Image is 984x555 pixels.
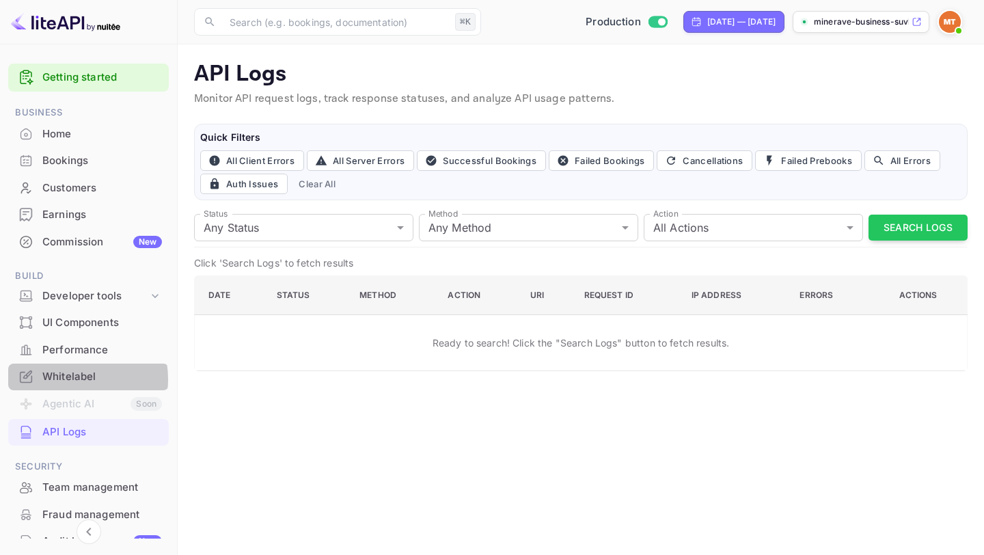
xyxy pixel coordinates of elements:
[42,424,162,440] div: API Logs
[8,284,169,308] div: Developer tools
[204,208,228,219] label: Status
[657,150,752,171] button: Cancellations
[194,91,968,107] p: Monitor API request logs, track response statuses, and analyze API usage patterns.
[42,70,162,85] a: Getting started
[293,174,341,194] button: Clear All
[42,288,148,304] div: Developer tools
[8,337,169,364] div: Performance
[42,507,162,523] div: Fraud management
[8,502,169,528] div: Fraud management
[864,150,940,171] button: All Errors
[8,459,169,474] span: Security
[8,269,169,284] span: Build
[266,276,349,315] th: Status
[195,276,266,315] th: Date
[42,207,162,223] div: Earnings
[8,64,169,92] div: Getting started
[8,337,169,362] a: Performance
[221,8,450,36] input: Search (e.g. bookings, documentation)
[8,175,169,200] a: Customers
[8,502,169,527] a: Fraud management
[194,61,968,88] p: API Logs
[433,336,730,350] p: Ready to search! Click the "Search Logs" button to fetch results.
[8,474,169,500] a: Team management
[8,105,169,120] span: Business
[455,13,476,31] div: ⌘K
[789,276,872,315] th: Errors
[200,150,304,171] button: All Client Errors
[872,276,967,315] th: Actions
[200,174,288,194] button: Auth Issues
[8,202,169,228] div: Earnings
[42,234,162,250] div: Commission
[348,276,437,315] th: Method
[644,214,863,241] div: All Actions
[194,214,413,241] div: Any Status
[653,208,679,219] label: Action
[814,16,909,28] p: minerave-business-suvk...
[42,534,162,550] div: Audit logs
[42,369,162,385] div: Whitelabel
[707,16,776,28] div: [DATE] — [DATE]
[8,364,169,390] div: Whitelabel
[8,148,169,174] div: Bookings
[133,535,162,547] div: New
[42,126,162,142] div: Home
[8,175,169,202] div: Customers
[8,148,169,173] a: Bookings
[8,528,169,554] a: Audit logsNew
[8,202,169,227] a: Earnings
[8,121,169,146] a: Home
[42,315,162,331] div: UI Components
[8,229,169,254] a: CommissionNew
[586,14,641,30] span: Production
[200,130,961,145] h6: Quick Filters
[417,150,546,171] button: Successful Bookings
[11,11,120,33] img: LiteAPI logo
[77,519,101,544] button: Collapse navigation
[8,474,169,501] div: Team management
[8,121,169,148] div: Home
[869,215,968,241] button: Search Logs
[8,419,169,446] div: API Logs
[307,150,414,171] button: All Server Errors
[8,310,169,336] div: UI Components
[755,150,862,171] button: Failed Prebooks
[681,276,789,315] th: IP Address
[42,342,162,358] div: Performance
[8,310,169,335] a: UI Components
[437,276,519,315] th: Action
[580,14,672,30] div: Switch to Sandbox mode
[519,276,573,315] th: URI
[42,480,162,496] div: Team management
[42,180,162,196] div: Customers
[8,229,169,256] div: CommissionNew
[573,276,681,315] th: Request ID
[939,11,961,33] img: Minerave Travel
[419,214,638,241] div: Any Method
[428,208,458,219] label: Method
[8,419,169,444] a: API Logs
[42,153,162,169] div: Bookings
[133,236,162,248] div: New
[194,256,968,270] p: Click 'Search Logs' to fetch results
[549,150,655,171] button: Failed Bookings
[8,364,169,389] a: Whitelabel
